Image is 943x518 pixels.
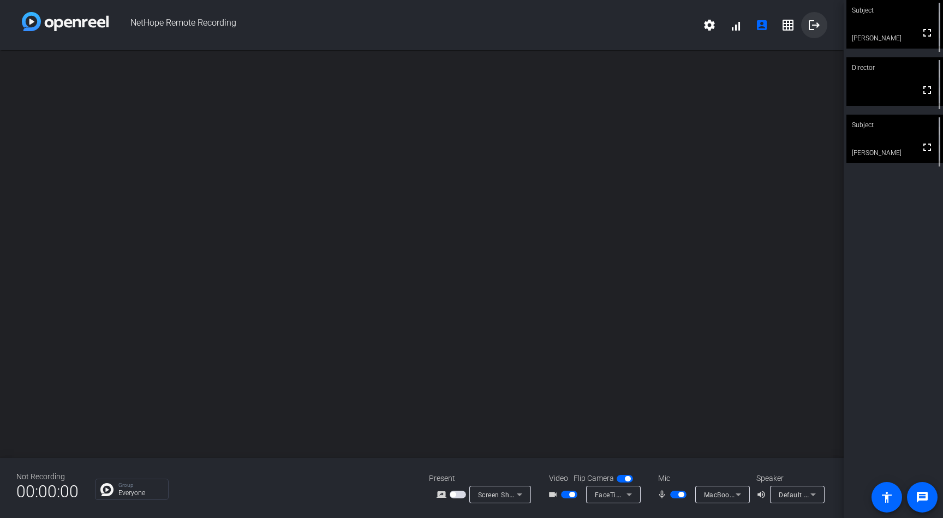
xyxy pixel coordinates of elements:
span: Default - AirPods [779,490,833,499]
mat-icon: screen_share_outline [437,488,450,501]
div: Speaker [756,473,822,484]
mat-icon: volume_up [756,488,769,501]
button: signal_cellular_alt [723,12,749,38]
mat-icon: logout [808,19,821,32]
span: FaceTime HD Camera (3A71:F4B5) [595,490,707,499]
mat-icon: mic_none [657,488,670,501]
div: Not Recording [16,471,79,483]
span: Flip Camera [574,473,614,484]
span: NetHope Remote Recording [109,12,696,38]
mat-icon: fullscreen [921,84,934,97]
span: Video [549,473,568,484]
mat-icon: grid_on [781,19,795,32]
p: Everyone [118,490,163,496]
div: Director [846,57,943,78]
img: white-gradient.svg [22,12,109,31]
span: 00:00:00 [16,478,79,505]
mat-icon: accessibility [880,491,893,504]
mat-icon: fullscreen [921,141,934,154]
div: Present [429,473,538,484]
span: MacBook Pro Microphone (Built-in) [704,490,815,499]
mat-icon: videocam_outline [548,488,561,501]
mat-icon: fullscreen [921,26,934,39]
div: Mic [647,473,756,484]
p: Group [118,483,163,488]
mat-icon: message [916,491,929,504]
span: Screen Sharing [478,490,526,499]
img: Chat Icon [100,483,114,496]
mat-icon: settings [703,19,716,32]
div: Subject [846,115,943,135]
mat-icon: account_box [755,19,768,32]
